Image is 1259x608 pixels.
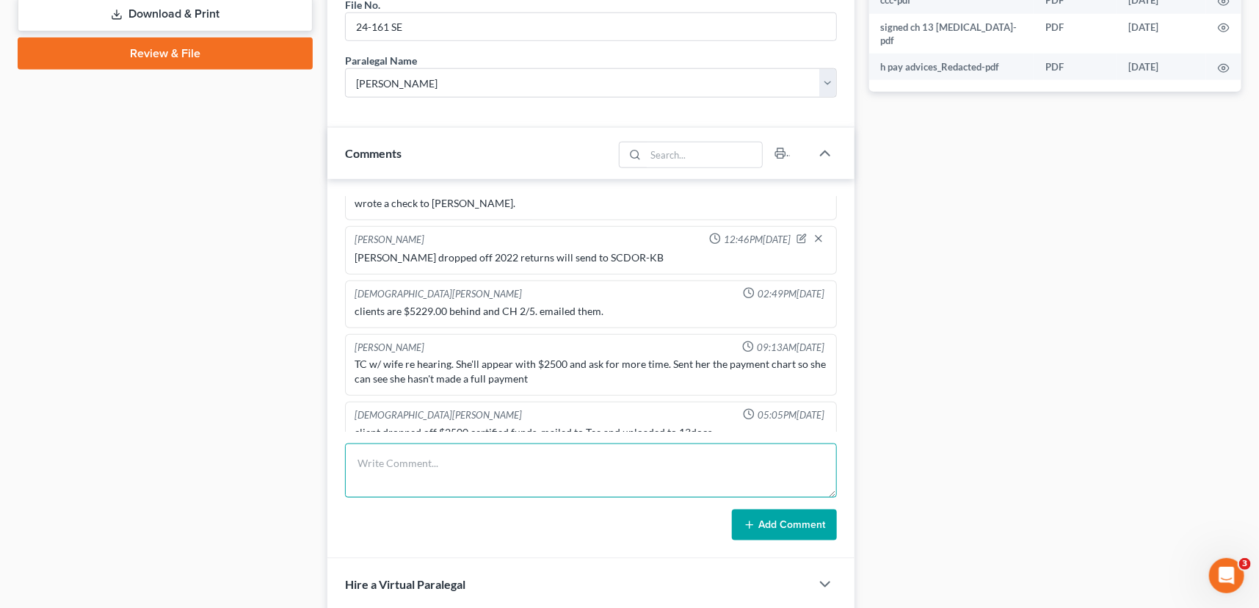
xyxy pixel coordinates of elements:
[355,357,827,386] div: TC w/ wife re hearing. She'll appear with $2500 and ask for more time. Sent her the payment chart...
[645,142,762,167] input: Search...
[355,304,827,319] div: clients are $5229.00 behind and CH 2/5. emailed them.
[1034,14,1117,54] td: PDF
[355,287,522,301] div: [DEMOGRAPHIC_DATA][PERSON_NAME]
[345,146,402,160] span: Comments
[758,408,824,422] span: 05:05PM[DATE]
[18,37,313,70] a: Review & File
[355,408,522,422] div: [DEMOGRAPHIC_DATA][PERSON_NAME]
[1034,54,1117,80] td: PDF
[724,233,791,247] span: 12:46PM[DATE]
[869,54,1034,80] td: h pay advices_Redacted-pdf
[869,14,1034,54] td: signed ch 13 [MEDICAL_DATA]-pdf
[1239,558,1251,570] span: 3
[732,510,837,540] button: Add Comment
[355,425,827,440] div: client dropped off $2500 certified funds, mailed to Tee and uploaded to 13docs
[1209,558,1244,593] iframe: Intercom live chat
[355,250,827,265] div: [PERSON_NAME] dropped off 2022 returns will send to SCDOR-KB
[355,233,424,247] div: [PERSON_NAME]
[345,53,417,68] div: Paralegal Name
[757,341,824,355] span: 09:13AM[DATE]
[345,577,465,591] span: Hire a Virtual Paralegal
[758,287,824,301] span: 02:49PM[DATE]
[355,341,424,355] div: [PERSON_NAME]
[1117,14,1206,54] td: [DATE]
[346,13,836,41] input: --
[1117,54,1206,80] td: [DATE]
